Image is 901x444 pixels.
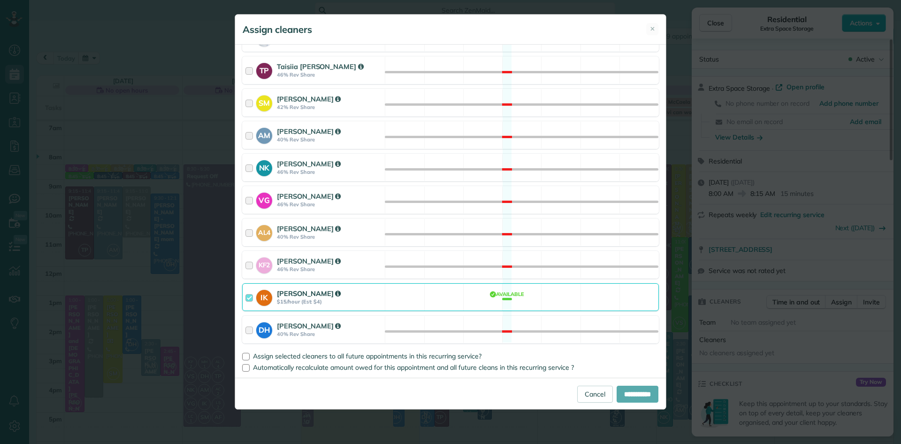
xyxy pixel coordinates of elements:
span: Automatically recalculate amount owed for this appointment and all future cleans in this recurrin... [253,363,574,372]
strong: KF2 [256,257,272,270]
strong: [PERSON_NAME] [277,127,341,136]
strong: IK [256,290,272,303]
strong: Taisiia [PERSON_NAME] [277,62,364,71]
strong: 46% Rev Share [277,266,382,273]
span: ✕ [650,24,655,33]
strong: [PERSON_NAME] [277,321,341,330]
span: Assign selected cleaners to all future appointments in this recurring service? [253,352,481,360]
strong: NK [256,160,272,173]
strong: 46% Rev Share [277,201,382,208]
strong: VG [256,193,272,206]
strong: [PERSON_NAME] [277,192,341,201]
strong: [PERSON_NAME] [277,159,341,168]
strong: [PERSON_NAME] [277,224,341,233]
strong: [PERSON_NAME] [277,94,341,103]
strong: [PERSON_NAME] [277,257,341,265]
strong: [PERSON_NAME] [277,289,341,298]
strong: TP [256,63,272,76]
strong: AM [256,128,272,141]
strong: 42% Rev Share [277,104,382,110]
strong: $15/hour (Est: $4) [277,298,382,305]
strong: 40% Rev Share [277,331,382,337]
strong: 40% Rev Share [277,136,382,143]
h5: Assign cleaners [243,23,312,36]
strong: AL4 [256,225,272,238]
strong: 46% Rev Share [277,169,382,175]
strong: 46% Rev Share [277,71,382,78]
strong: SM [256,95,272,109]
strong: DH [256,322,272,335]
strong: 40% Rev Share [277,234,382,240]
a: Cancel [577,386,613,403]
